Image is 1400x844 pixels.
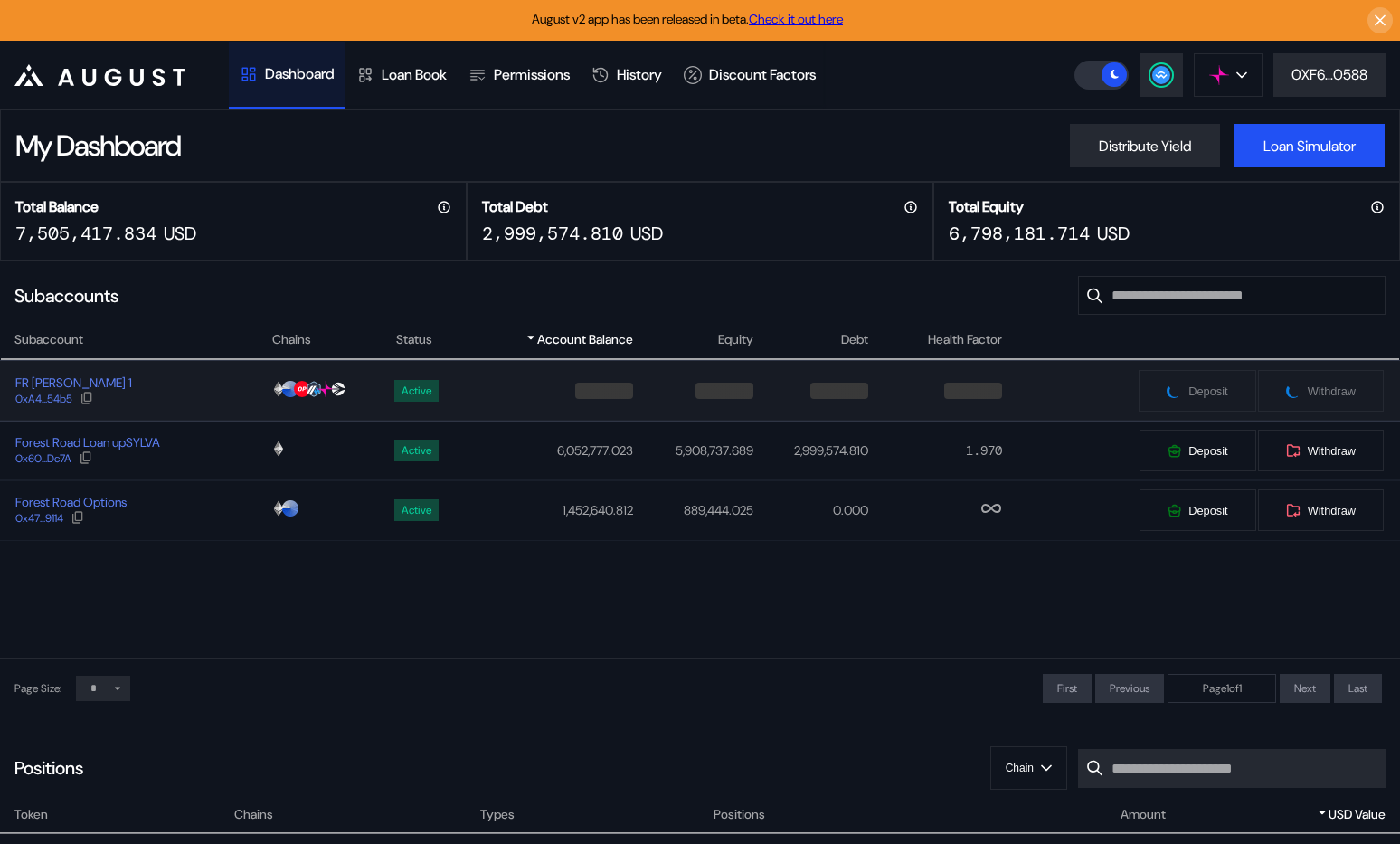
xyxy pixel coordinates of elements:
[14,330,83,349] span: Subaccount
[634,480,754,540] td: 889,444.025
[1257,488,1385,532] button: Withdraw
[265,64,335,83] div: Dashboard
[270,381,287,397] img: chain logo
[402,384,431,397] div: Active
[581,42,673,109] a: History
[1099,137,1191,156] div: Distribute Yield
[1291,65,1367,84] div: 0XF6...0588
[15,434,160,450] div: Forest Road Loan upSYLVA
[14,756,83,780] div: Positions
[468,421,634,480] td: 6,052,777.023
[1308,504,1356,517] span: Withdraw
[1121,805,1166,824] span: Amount
[396,330,432,349] span: Status
[1139,429,1256,472] button: Deposit
[482,222,623,245] div: 2,999,574.810
[272,330,311,349] span: Chains
[1138,369,1256,413] button: pendingDeposit
[1257,369,1385,413] button: pendingWithdraw
[1006,762,1034,774] span: Chain
[537,330,633,349] span: Account Balance
[1280,674,1330,703] button: Next
[402,444,431,457] div: Active
[345,42,458,109] a: Loan Book
[330,381,346,397] img: chain logo
[14,681,61,696] div: Page Size:
[494,65,570,84] div: Permissions
[270,500,287,517] img: chain logo
[15,452,71,465] div: 0x60...Dc7A
[229,42,345,109] a: Dashboard
[949,222,1090,245] div: 6,798,181.714
[402,504,431,517] div: Active
[928,330,1002,349] span: Health Factor
[617,65,662,84] div: History
[1188,504,1227,517] span: Deposit
[1308,384,1356,398] span: Withdraw
[841,330,868,349] span: Debt
[164,222,196,245] div: USD
[634,421,754,480] td: 5,908,737.689
[709,65,816,84] div: Discount Factors
[990,746,1067,790] button: Chain
[1308,444,1356,458] span: Withdraw
[15,494,127,510] div: Forest Road Options
[282,500,298,517] img: chain logo
[1257,429,1385,472] button: Withdraw
[15,512,63,525] div: 0x47...9114
[306,381,322,397] img: chain logo
[1188,444,1227,458] span: Deposit
[714,805,765,824] span: Positions
[15,375,132,391] div: FR [PERSON_NAME] 1
[718,330,753,349] span: Equity
[468,480,634,540] td: 1,452,640.812
[1057,681,1077,696] span: First
[1284,383,1301,400] img: pending
[234,805,273,824] span: Chains
[754,480,869,540] td: 0.000
[1097,222,1130,245] div: USD
[15,127,180,165] div: My Dashboard
[294,381,310,397] img: chain logo
[1348,681,1367,696] span: Last
[1070,124,1220,167] button: Distribute Yield
[1209,65,1229,85] img: chain logo
[317,381,334,397] img: chain logo
[1194,53,1263,97] button: chain logo
[630,222,663,245] div: USD
[15,222,156,245] div: 7,505,417.834
[1294,681,1316,696] span: Next
[673,42,827,109] a: Discount Factors
[532,11,843,27] span: August v2 app has been released in beta.
[1203,681,1242,696] span: Page 1 of 1
[869,421,1003,480] td: 1.970
[1329,805,1386,824] span: USD Value
[382,65,447,84] div: Loan Book
[1334,674,1382,703] button: Last
[1043,674,1092,703] button: First
[482,197,548,216] h2: Total Debt
[14,284,118,308] div: Subaccounts
[749,11,843,27] a: Check it out here
[1139,488,1256,532] button: Deposit
[1263,137,1356,156] div: Loan Simulator
[15,393,72,405] div: 0xA4...54b5
[15,197,99,216] h2: Total Balance
[949,197,1024,216] h2: Total Equity
[1095,674,1164,703] button: Previous
[1188,384,1227,398] span: Deposit
[1110,681,1149,696] span: Previous
[270,441,287,457] img: chain logo
[1166,383,1183,400] img: pending
[1234,124,1385,167] button: Loan Simulator
[282,381,298,397] img: chain logo
[754,421,869,480] td: 2,999,574.810
[1273,53,1386,97] button: 0XF6...0588
[458,42,581,109] a: Permissions
[14,805,48,824] span: Token
[480,805,515,824] span: Types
